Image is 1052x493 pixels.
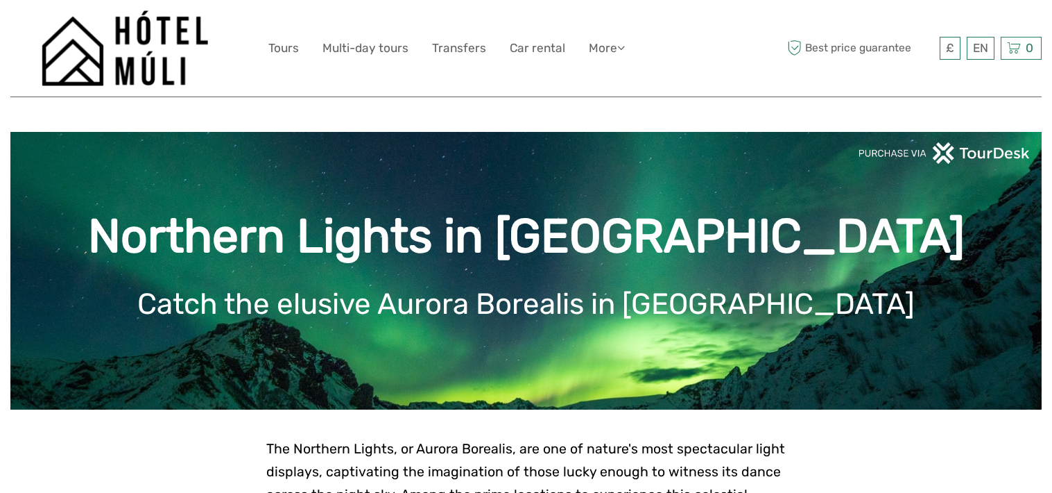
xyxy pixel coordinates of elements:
[589,38,625,58] a: More
[967,37,994,60] div: EN
[1024,41,1035,55] span: 0
[946,41,954,55] span: £
[31,287,1021,321] h1: Catch the elusive Aurora Borealis in [GEOGRAPHIC_DATA]
[432,38,486,58] a: Transfers
[31,208,1021,265] h1: Northern Lights in [GEOGRAPHIC_DATA]
[268,38,299,58] a: Tours
[858,142,1031,164] img: PurchaseViaTourDeskwhite.png
[784,37,936,60] span: Best price guarantee
[510,38,565,58] a: Car rental
[322,38,408,58] a: Multi-day tours
[42,10,209,86] img: 1276-09780d38-f550-4f2e-b773-0f2717b8e24e_logo_big.png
